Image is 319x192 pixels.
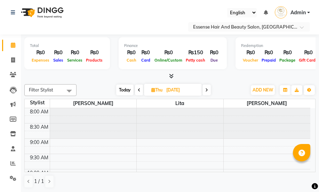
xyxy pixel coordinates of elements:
div: 8:30 AM [29,123,50,131]
div: ₨0 [84,49,104,57]
span: Cash [125,58,138,63]
img: Admin [275,6,287,18]
iframe: chat widget [290,164,312,185]
span: Voucher [241,58,260,63]
span: Card [139,58,152,63]
span: Admin [290,9,306,16]
div: Total [30,43,104,49]
div: ₨0 [65,49,84,57]
span: Lita [137,99,223,108]
div: ₨150 [184,49,207,57]
span: Package [278,58,297,63]
div: Stylist [25,99,50,106]
img: logo [18,3,65,22]
div: ₨0 [138,49,153,57]
span: Filter Stylist [29,87,53,93]
span: Online/Custom [153,58,184,63]
span: 1 / 1 [34,178,44,185]
div: 9:00 AM [29,139,50,146]
input: 2025-09-04 [164,85,199,95]
div: ₨0 [207,49,221,57]
span: Thu [150,87,164,93]
span: Expenses [30,58,51,63]
span: Petty cash [184,58,207,63]
span: [PERSON_NAME] [224,99,310,108]
div: ₨0 [51,49,65,57]
div: ₨0 [30,49,51,57]
span: ADD NEW [253,87,273,93]
div: 8:00 AM [29,108,50,115]
span: Today [116,85,134,95]
div: 9:30 AM [29,154,50,161]
span: [PERSON_NAME] [50,99,137,108]
div: 10:00 AM [26,169,50,177]
span: Due [209,58,220,63]
button: ADD NEW [251,85,275,95]
span: Prepaid [260,58,278,63]
span: Products [84,58,104,63]
span: Sales [51,58,65,63]
div: ₨0 [260,49,278,57]
div: ₨0 [153,49,184,57]
div: ₨0 [124,49,138,57]
span: Services [65,58,84,63]
div: Finance [124,43,221,49]
div: ₨0 [278,49,297,57]
div: ₨0 [241,49,260,57]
